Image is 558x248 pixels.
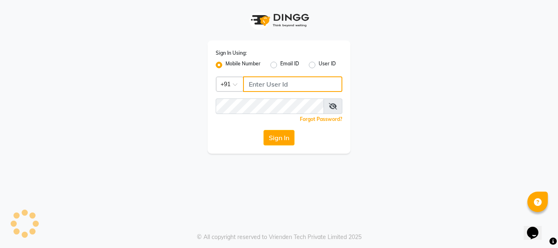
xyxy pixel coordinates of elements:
[216,49,247,57] label: Sign In Using:
[225,60,261,70] label: Mobile Number
[216,98,324,114] input: Username
[246,8,312,32] img: logo1.svg
[319,60,336,70] label: User ID
[280,60,299,70] label: Email ID
[263,130,295,145] button: Sign In
[524,215,550,240] iframe: chat widget
[243,76,342,92] input: Username
[300,116,342,122] a: Forgot Password?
